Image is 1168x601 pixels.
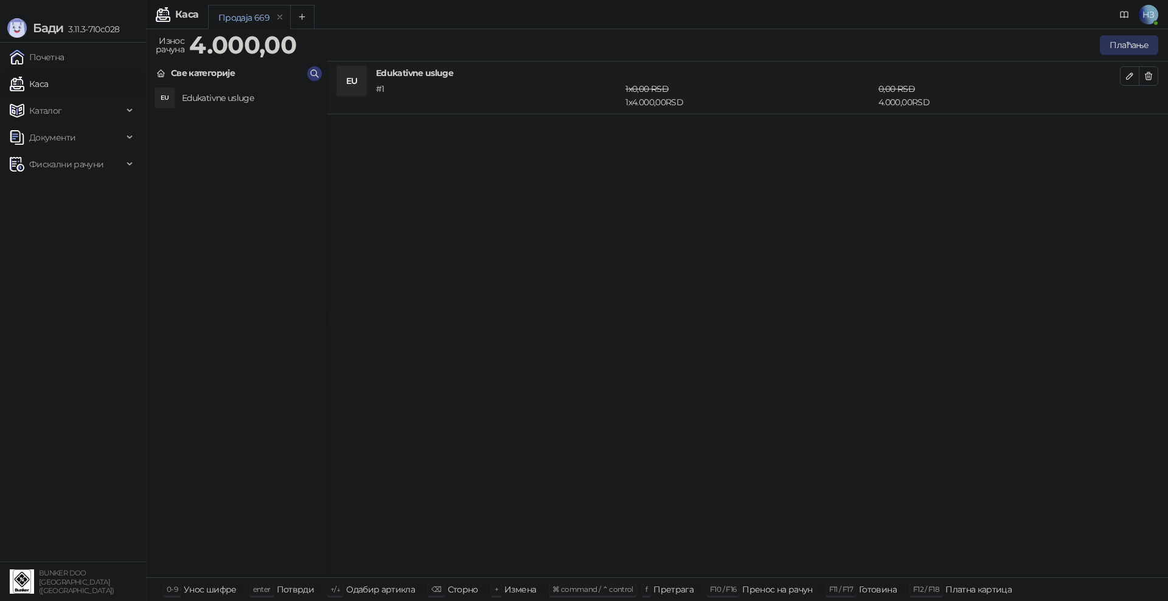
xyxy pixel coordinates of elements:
span: НЗ [1139,5,1158,24]
div: Одабир артикла [346,582,415,597]
div: Све категорије [171,66,235,80]
span: 1 x 0,00 RSD [625,83,669,94]
strong: 4.000,00 [189,30,296,60]
a: Каса [10,72,48,96]
span: Фискални рачуни [29,152,103,176]
a: Почетна [10,45,64,69]
div: Каса [175,10,198,19]
span: enter [253,585,271,594]
span: ↑/↓ [330,585,340,594]
small: BUNKER DOO [GEOGRAPHIC_DATA] ([GEOGRAPHIC_DATA]) [39,569,114,595]
div: 1 x 4.000,00 RSD [623,82,876,109]
button: remove [272,12,288,23]
div: Износ рачуна [153,33,187,57]
div: Претрага [653,582,693,597]
div: EU [155,88,175,108]
span: Каталог [29,99,62,123]
div: Унос шифре [184,582,237,597]
button: Плаћање [1100,35,1158,55]
div: Готовина [859,582,897,597]
img: Logo [7,18,27,38]
span: ⌫ [431,585,441,594]
div: Сторно [448,582,478,597]
span: F10 / F16 [710,585,736,594]
a: Документација [1114,5,1134,24]
span: + [495,585,498,594]
span: F12 / F18 [913,585,939,594]
div: Платна картица [945,582,1012,597]
span: Документи [29,125,75,150]
span: ⌘ command / ⌃ control [552,585,633,594]
span: Бади [33,21,63,35]
div: Измена [504,582,536,597]
h4: Edukativne usluge [376,66,1120,80]
div: Потврди [277,582,315,597]
span: 3.11.3-710c028 [63,24,119,35]
h4: Edukativne usluge [182,88,317,108]
span: 0-9 [167,585,178,594]
div: Пренос на рачун [742,582,812,597]
div: EU [337,66,366,96]
span: f [645,585,647,594]
div: # 1 [374,82,623,109]
div: 4.000,00 RSD [876,82,1122,109]
button: Add tab [290,5,315,29]
span: 0,00 RSD [878,83,915,94]
span: F11 / F17 [829,585,853,594]
div: grid [147,85,327,577]
div: Продаја 669 [218,11,269,24]
img: 64x64-companyLogo-d200c298-da26-4023-afd4-f376f589afb5.jpeg [10,569,34,594]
